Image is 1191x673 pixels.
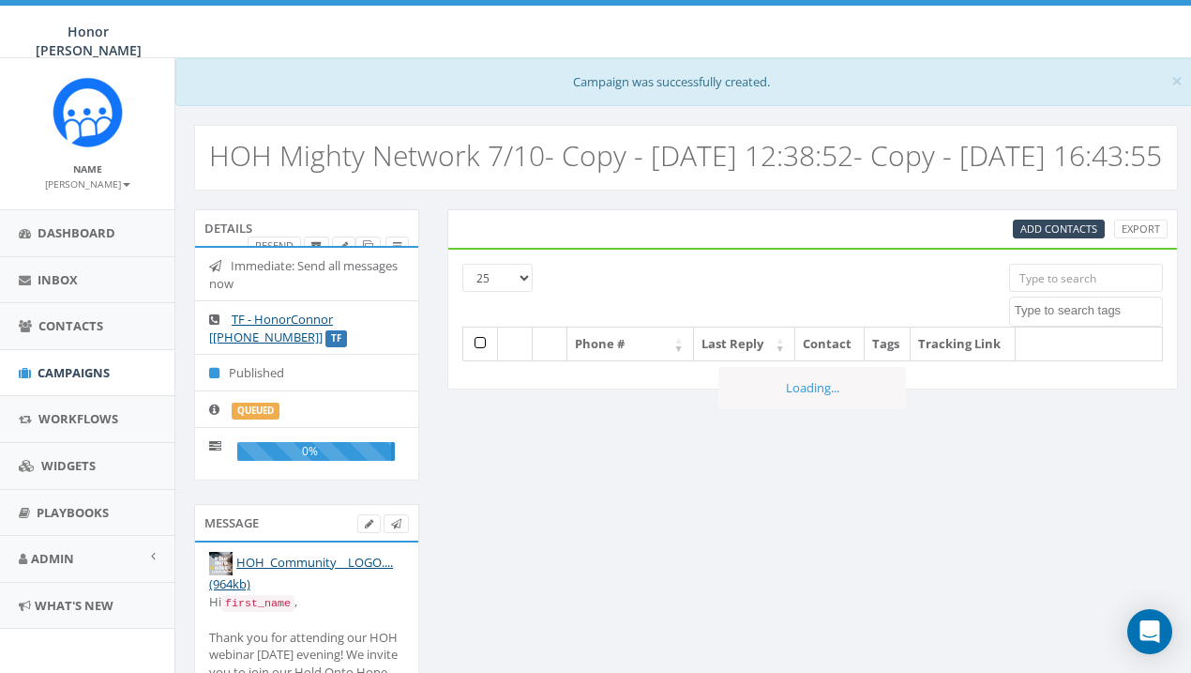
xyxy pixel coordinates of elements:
[911,328,1016,360] th: Tracking Link
[694,328,795,360] th: Last Reply
[53,77,123,147] img: Rally_Corp_Icon_1.png
[221,595,294,612] code: first_name
[865,328,911,360] th: Tags
[325,330,347,347] label: TF
[718,367,906,409] div: Loading...
[1009,264,1163,292] input: Type to search
[45,177,130,191] small: [PERSON_NAME]
[38,317,103,334] span: Contacts
[237,442,395,461] div: 0%
[795,328,865,360] th: Contact
[209,367,229,379] i: Published
[1114,220,1168,239] a: Export
[1171,71,1183,91] button: Close
[393,238,401,252] span: View Campaign Delivery Statistics
[209,260,231,272] i: Immediate: Send all messages now
[195,248,418,301] li: Immediate: Send all messages now
[232,403,279,420] label: queued
[311,238,322,252] span: Archive Campaign
[35,597,113,614] span: What's New
[339,238,348,252] span: Edit Campaign Title
[194,504,419,542] div: Message
[1015,302,1162,319] textarea: Search
[41,457,96,474] span: Widgets
[248,237,301,256] a: Resend
[1171,68,1183,94] span: ×
[1013,220,1105,239] a: Add Contacts
[38,224,115,241] span: Dashboard
[567,328,694,360] th: Phone #
[31,550,74,567] span: Admin
[37,504,109,521] span: Playbooks
[1127,609,1172,654] div: Open Intercom Messenger
[73,162,102,176] small: Name
[209,554,393,592] a: HOH_Community__LOGO.... (964kb)
[209,311,333,345] a: TF - HonorConnor [[PHONE_NUMBER]]
[1020,222,1097,236] span: Add Contacts
[363,238,373,252] span: Clone Campaign
[38,364,110,381] span: Campaigns
[391,516,401,530] span: Send Test Message
[38,410,118,427] span: Workflows
[38,271,78,288] span: Inbox
[1020,222,1097,236] span: CSV files only
[365,516,373,530] span: Edit Campaign Body
[36,23,142,59] span: Honor [PERSON_NAME]
[45,175,130,191] a: [PERSON_NAME]
[209,140,1162,171] h2: HOH Mighty Network 7/10- Copy - [DATE] 12:38:52- Copy - [DATE] 16:43:55
[194,209,419,247] div: Details
[195,354,418,391] li: Published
